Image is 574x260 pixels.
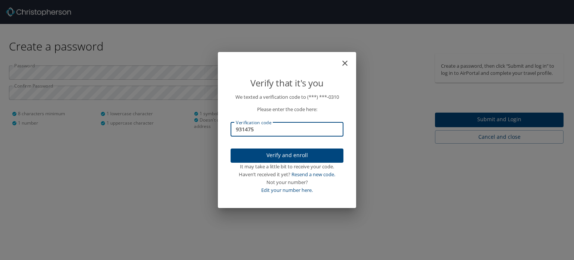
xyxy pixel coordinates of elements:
a: Resend a new code. [291,171,335,178]
button: Verify and enroll [231,149,343,163]
p: We texted a verification code to (***) ***- 0310 [231,93,343,101]
a: Edit your number here. [261,187,313,193]
button: close [344,55,353,64]
div: It may take a little bit to receive your code. [231,163,343,171]
span: Verify and enroll [237,151,337,160]
p: Please enter the code here: [231,105,343,113]
div: Haven’t received it yet? [231,171,343,178]
div: Not your number? [231,178,343,186]
p: Verify that it's you [231,76,343,90]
